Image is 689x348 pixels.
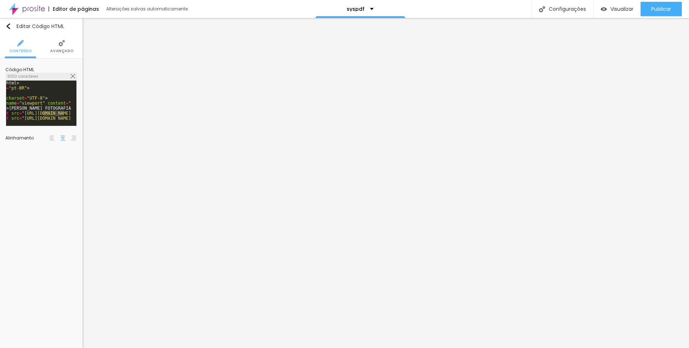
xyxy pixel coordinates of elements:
span: Conteúdo [9,49,32,53]
p: syspdf [347,6,365,12]
img: view-1.svg [601,6,607,12]
img: Icone [58,40,65,46]
span: Publicar [651,6,671,12]
button: Publicar [641,2,682,16]
button: Visualizar [594,2,641,16]
img: Icone [71,74,75,78]
img: paragraph-right-align.svg [71,136,76,141]
span: Avançado [50,49,73,53]
img: Icone [17,40,24,46]
div: Alterações salvas automaticamente [106,7,189,11]
img: Icone [539,6,545,12]
img: paragraph-left-align.svg [50,136,55,141]
div: Código HTML [5,68,77,72]
div: Alinhamento [5,136,48,140]
div: 51012 caracteres [6,73,77,80]
div: Editar Código HTML [5,23,64,29]
div: Editor de páginas [48,6,99,12]
img: Icone [5,23,11,29]
img: paragraph-center-align.svg [60,136,65,141]
iframe: Editor [83,18,689,348]
span: Visualizar [610,6,633,12]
